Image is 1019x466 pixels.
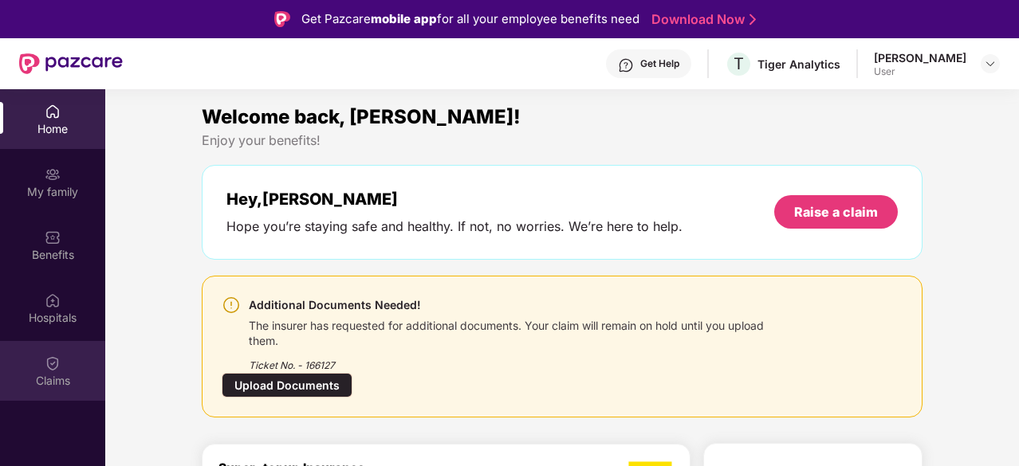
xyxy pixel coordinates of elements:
[757,57,840,72] div: Tiger Analytics
[45,104,61,119] img: svg+xml;base64,PHN2ZyBpZD0iSG9tZSIgeG1sbnM9Imh0dHA6Ly93d3cudzMub3JnLzIwMDAvc3ZnIiB3aWR0aD0iMjAiIG...
[226,218,683,235] div: Hope you’re staying safe and healthy. If not, no worries. We’re here to help.
[651,11,751,28] a: Download Now
[222,373,352,397] div: Upload Documents
[222,296,241,315] img: svg+xml;base64,PHN2ZyBpZD0iV2FybmluZ18tXzI0eDI0IiBkYXRhLW5hbWU9Ildhcm5pbmcgLSAyNHgyNCIgeG1sbnM9Im...
[794,203,878,221] div: Raise a claim
[749,11,756,28] img: Stroke
[45,355,61,371] img: svg+xml;base64,PHN2ZyBpZD0iQ2xhaW0iIHhtbG5zPSJodHRwOi8vd3d3LnczLm9yZy8yMDAwL3N2ZyIgd2lkdGg9IjIwIi...
[249,315,789,348] div: The insurer has requested for additional documents. Your claim will remain on hold until you uplo...
[618,57,634,73] img: svg+xml;base64,PHN2ZyBpZD0iSGVscC0zMngzMiIgeG1sbnM9Imh0dHA6Ly93d3cudzMub3JnLzIwMDAvc3ZnIiB3aWR0aD...
[202,105,521,128] span: Welcome back, [PERSON_NAME]!
[249,348,789,373] div: Ticket No. - 166127
[874,50,966,65] div: [PERSON_NAME]
[45,292,61,308] img: svg+xml;base64,PHN2ZyBpZD0iSG9zcGl0YWxzIiB4bWxucz0iaHR0cDovL3d3dy53My5vcmcvMjAwMC9zdmciIHdpZHRoPS...
[274,11,290,27] img: Logo
[734,54,744,73] span: T
[640,57,679,70] div: Get Help
[984,57,997,70] img: svg+xml;base64,PHN2ZyBpZD0iRHJvcGRvd24tMzJ4MzIiIHhtbG5zPSJodHRwOi8vd3d3LnczLm9yZy8yMDAwL3N2ZyIgd2...
[45,166,61,182] img: svg+xml;base64,PHN2ZyB3aWR0aD0iMjAiIGhlaWdodD0iMjAiIHZpZXdCb3g9IjAgMCAyMCAyMCIgZmlsbD0ibm9uZSIgeG...
[249,296,789,315] div: Additional Documents Needed!
[226,190,683,209] div: Hey, [PERSON_NAME]
[301,10,639,29] div: Get Pazcare for all your employee benefits need
[19,53,123,74] img: New Pazcare Logo
[371,11,437,26] strong: mobile app
[202,132,923,149] div: Enjoy your benefits!
[45,229,61,245] img: svg+xml;base64,PHN2ZyBpZD0iQmVuZWZpdHMiIHhtbG5zPSJodHRwOi8vd3d3LnczLm9yZy8yMDAwL3N2ZyIgd2lkdGg9Ij...
[874,65,966,78] div: User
